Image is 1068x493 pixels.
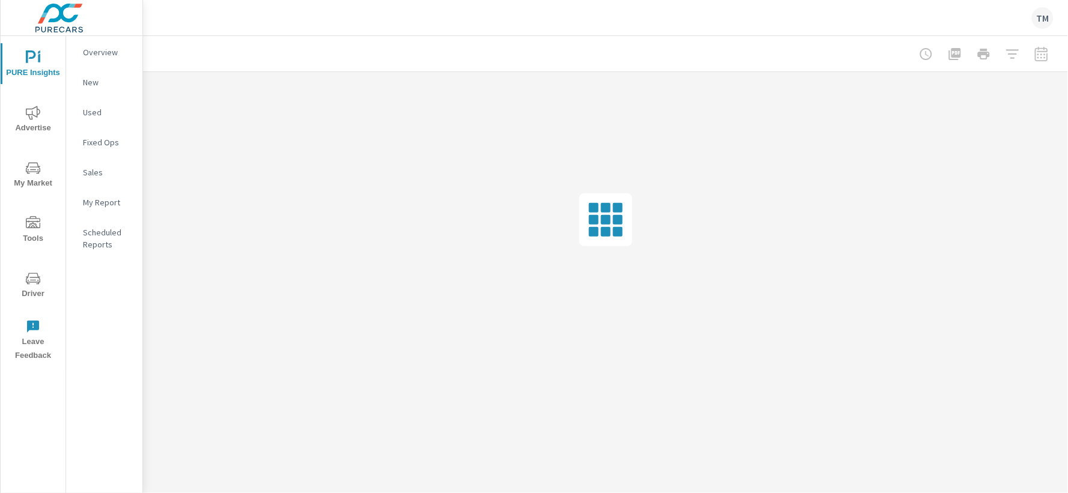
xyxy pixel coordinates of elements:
[66,223,142,253] div: Scheduled Reports
[83,76,133,88] p: New
[83,106,133,118] p: Used
[1032,7,1054,29] div: TM
[4,50,62,80] span: PURE Insights
[83,136,133,148] p: Fixed Ops
[66,193,142,211] div: My Report
[83,46,133,58] p: Overview
[1,36,66,367] div: nav menu
[83,226,133,250] p: Scheduled Reports
[83,166,133,178] p: Sales
[4,106,62,135] span: Advertise
[66,73,142,91] div: New
[83,196,133,208] p: My Report
[4,161,62,190] span: My Market
[4,216,62,246] span: Tools
[4,319,62,363] span: Leave Feedback
[66,43,142,61] div: Overview
[66,103,142,121] div: Used
[4,271,62,301] span: Driver
[66,163,142,181] div: Sales
[66,133,142,151] div: Fixed Ops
